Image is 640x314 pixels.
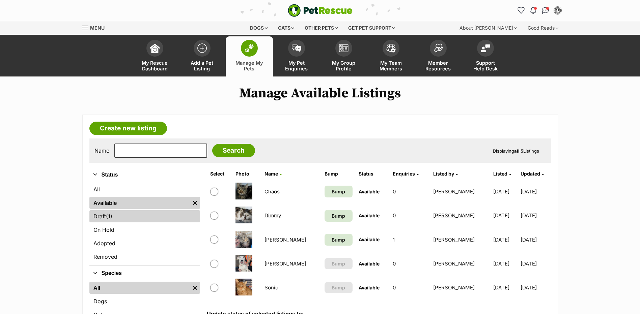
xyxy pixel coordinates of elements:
td: 1 [390,228,430,251]
th: Status [356,168,389,179]
span: Support Help Desk [470,60,501,71]
div: Good Reads [523,21,563,35]
div: Status [89,182,200,265]
a: [PERSON_NAME] [433,260,475,267]
td: 0 [390,204,430,227]
button: Bump [325,258,353,269]
a: Name [265,171,282,177]
th: Bump [322,168,355,179]
label: Name [94,148,109,154]
a: Listed by [433,171,458,177]
a: Add a Pet Listing [178,36,226,76]
a: Dimmy [265,212,281,219]
a: Sonic [265,284,278,291]
td: 0 [390,276,430,299]
span: Manage My Pets [234,60,265,71]
span: (1) [106,212,112,220]
td: [DATE] [521,204,550,227]
a: Dogs [89,295,200,307]
span: Member Resources [423,60,453,71]
ul: Account quick links [516,5,563,16]
span: Bump [332,188,345,195]
th: Select [207,168,232,179]
a: My Pet Enquiries [273,36,320,76]
div: Get pet support [343,21,400,35]
td: 0 [390,252,430,275]
span: Available [359,189,380,194]
span: My Team Members [376,60,406,71]
a: All [89,282,190,294]
a: [PERSON_NAME] [433,284,475,291]
a: Conversations [540,5,551,16]
img: notifications-46538b983faf8c2785f20acdc204bb7945ddae34d4c08c2a6579f10ce5e182be.svg [530,7,536,14]
strong: all 5 [514,148,523,154]
a: My Team Members [367,36,415,76]
a: [PERSON_NAME] [433,212,475,219]
a: My Group Profile [320,36,367,76]
img: logo-e224e6f780fb5917bec1dbf3a21bbac754714ae5b6737aabdf751b685950b380.svg [288,4,353,17]
img: manage-my-pets-icon-02211641906a0b7f246fdf0571729dbe1e7629f14944591b6c1af311fb30b64b.svg [245,44,254,53]
a: [PERSON_NAME] [433,237,475,243]
a: Draft [89,210,200,222]
span: Add a Pet Listing [187,60,217,71]
span: Displaying Listings [493,148,539,154]
a: Bump [325,210,353,222]
span: Menu [90,25,105,31]
span: Bump [332,260,345,267]
a: Support Help Desk [462,36,509,76]
a: PetRescue [288,4,353,17]
td: [DATE] [521,180,550,203]
td: [DATE] [491,252,520,275]
a: Listed [493,171,511,177]
td: [DATE] [521,276,550,299]
img: help-desk-icon-fdf02630f3aa405de69fd3d07c3f3aa587a6932b1a1747fa1d2bba05be0121f9.svg [481,44,490,52]
span: Bump [332,284,345,291]
span: My Rescue Dashboard [140,60,170,71]
button: My account [552,5,563,16]
span: My Pet Enquiries [281,60,312,71]
td: [DATE] [491,276,520,299]
span: Bump [332,212,345,219]
img: pet-enquiries-icon-7e3ad2cf08bfb03b45e93fb7055b45f3efa6380592205ae92323e6603595dc1f.svg [292,44,301,52]
button: Species [89,269,200,278]
a: Adopted [89,237,200,249]
span: Updated [521,171,540,177]
span: Listed [493,171,507,177]
button: Bump [325,282,353,293]
a: Remove filter [190,282,200,294]
a: Available [89,197,190,209]
img: Joanne Gibbs profile pic [554,7,561,14]
div: Dogs [245,21,272,35]
td: [DATE] [491,204,520,227]
a: Create new listing [89,122,167,135]
span: Available [359,237,380,242]
div: About [PERSON_NAME] [455,21,522,35]
a: Chaos [265,188,280,195]
a: Favourites [516,5,527,16]
a: [PERSON_NAME] [265,237,306,243]
span: Name [265,171,278,177]
th: Photo [233,168,261,179]
span: Available [359,261,380,266]
a: My Rescue Dashboard [131,36,178,76]
img: add-pet-listing-icon-0afa8454b4691262ce3f59096e99ab1cd57d4a30225e0717b998d2c9b9846f56.svg [197,43,207,53]
a: Manage My Pets [226,36,273,76]
a: Member Resources [415,36,462,76]
a: Enquiries [393,171,419,177]
a: Bump [325,234,353,246]
span: Available [359,213,380,218]
img: member-resources-icon-8e73f808a243e03378d46382f2149f9095a855e16c252ad45f914b54edf8863c.svg [434,43,443,53]
input: Search [212,144,255,157]
a: [PERSON_NAME] [265,260,306,267]
a: On Hold [89,224,200,236]
td: 0 [390,180,430,203]
td: [DATE] [521,252,550,275]
td: [DATE] [521,228,550,251]
a: Removed [89,251,200,263]
td: [DATE] [491,228,520,251]
span: Listed by [433,171,454,177]
img: chat-41dd97257d64d25036548639549fe6c8038ab92f7586957e7f3b1b290dea8141.svg [542,7,549,14]
a: Bump [325,186,353,197]
div: Cats [273,21,299,35]
button: Notifications [528,5,539,16]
